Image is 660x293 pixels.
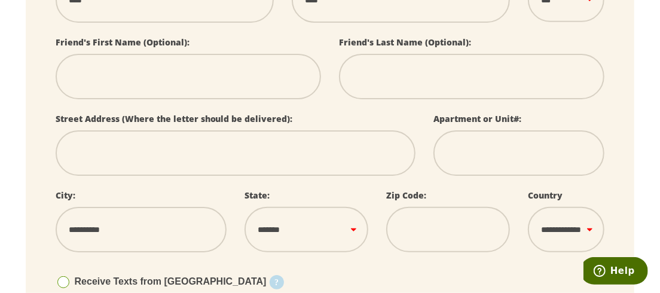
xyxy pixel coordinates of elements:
[75,276,267,286] span: Receive Texts from [GEOGRAPHIC_DATA]
[433,113,521,124] label: Apartment or Unit#:
[386,190,426,201] label: Zip Code:
[339,36,471,48] label: Friend's Last Name (Optional):
[56,36,190,48] label: Friend's First Name (Optional):
[583,257,648,287] iframe: Opens a widget where you can find more information
[56,113,293,124] label: Street Address (Where the letter should be delivered):
[245,190,270,201] label: State:
[528,190,563,201] label: Country
[56,190,75,201] label: City:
